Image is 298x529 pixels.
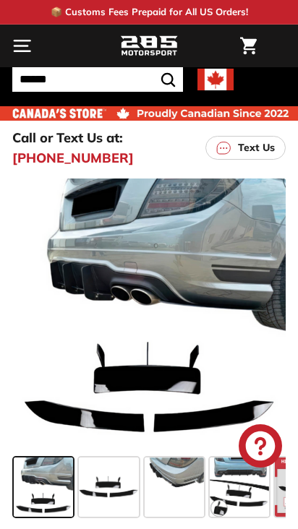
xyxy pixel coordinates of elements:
[238,140,275,155] p: Text Us
[120,34,178,59] img: Logo_285_Motorsport_areodynamics_components
[233,25,264,66] a: Cart
[205,136,286,160] a: Text Us
[12,67,183,92] input: Search
[12,148,134,168] a: [PHONE_NUMBER]
[234,424,286,471] inbox-online-store-chat: Shopify online store chat
[12,128,123,147] p: Call or Text Us at:
[51,5,248,20] p: 📦 Customs Fees Prepaid for All US Orders!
